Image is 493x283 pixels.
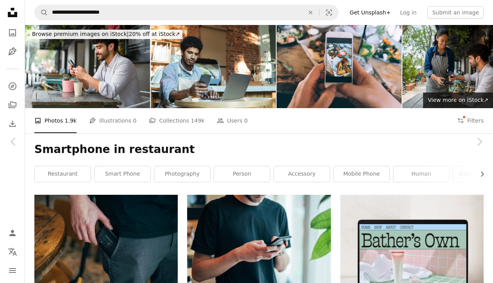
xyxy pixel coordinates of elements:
a: Log in [395,6,421,19]
span: 20% off at iStock ↗ [32,31,180,37]
span: 0 [133,116,137,125]
button: Visual search [320,5,338,20]
a: Illustrations [5,44,20,59]
a: Photos [5,25,20,41]
a: Next [466,104,493,179]
button: Search Unsplash [35,5,48,20]
img: Sharing food [277,25,402,108]
img: Happy man drinking checking his cell phone at a coffee shop while drinking a cappuccino [25,25,150,108]
a: Browse premium images on iStock|20% off at iStock↗ [25,25,187,44]
a: human [393,166,449,182]
button: Clear [302,5,319,20]
img: Social networking, devices and small business during covid-19 pandemic [151,25,276,108]
a: photography [154,166,210,182]
a: person inserting smartphone in pocket [34,239,178,246]
a: Collections [5,97,20,113]
button: Language [5,244,20,260]
a: Explore [5,78,20,94]
span: Browse premium images on iStock | [32,31,129,37]
a: accessory [274,166,330,182]
a: Collections 149k [149,108,204,133]
span: 0 [244,116,248,125]
a: Users 0 [217,108,248,133]
a: Get Unsplash+ [345,6,395,19]
span: 149k [191,116,204,125]
a: View more on iStock↗ [423,93,493,108]
h1: Smartphone in restaurant [34,142,484,157]
a: mobile phone [334,166,389,182]
a: restaurant [35,166,91,182]
button: Filters [457,108,484,133]
span: View more on iStock ↗ [428,97,488,103]
button: Submit an image [427,6,484,19]
a: man in black crew-neck top using smartphone [187,239,330,246]
form: Find visuals sitewide [34,5,339,20]
a: Illustrations 0 [89,108,136,133]
a: person [214,166,270,182]
a: smart phone [95,166,150,182]
button: Menu [5,263,20,278]
a: Log in / Sign up [5,225,20,241]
